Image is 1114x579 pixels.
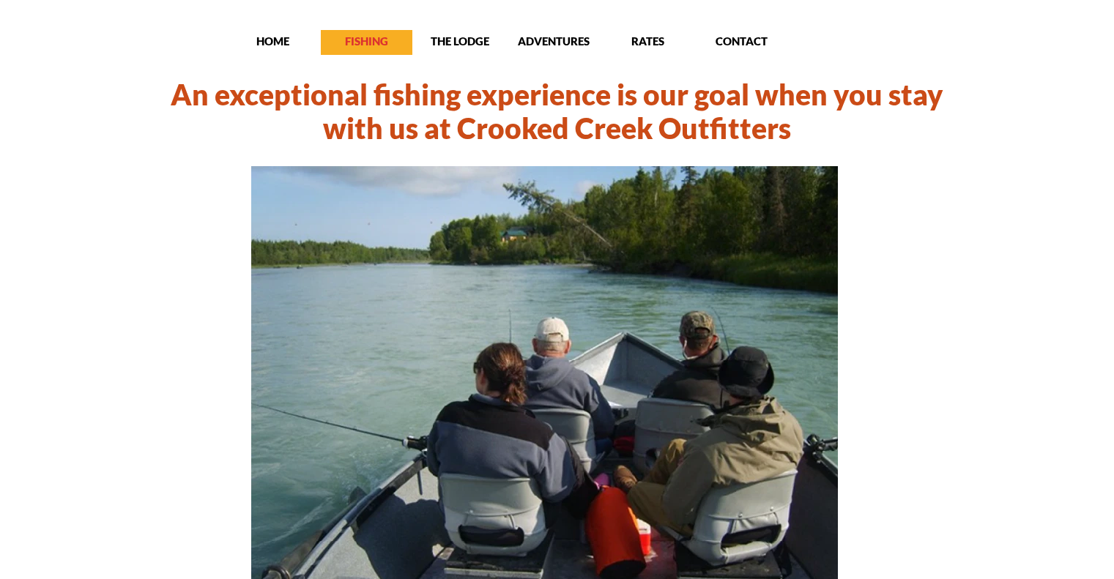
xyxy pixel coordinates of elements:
p: HOME [227,34,319,48]
p: RATES [602,34,694,48]
p: CONTACT [696,34,787,48]
h1: An exceptional fishing experience is our goal when you stay with us at Crooked Creek Outfitters [152,78,963,145]
p: FISHING [321,34,412,48]
p: ADVENTURES [508,34,600,48]
p: THE LODGE [415,34,506,48]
